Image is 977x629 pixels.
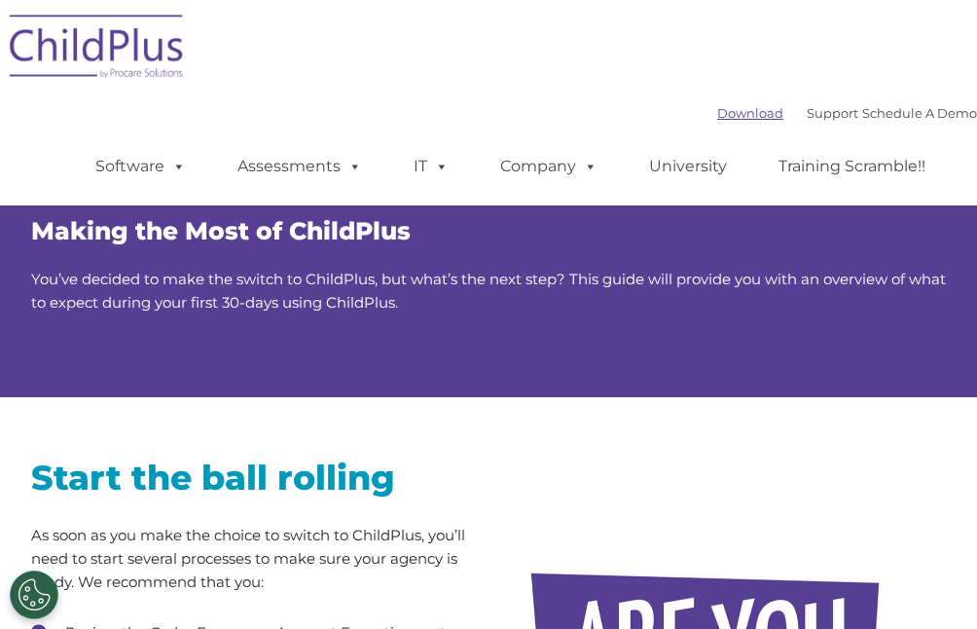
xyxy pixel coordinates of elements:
[481,147,617,186] a: Company
[31,524,474,594] p: As soon as you make the choice to switch to ChildPlus, you’ll need to start several processes to ...
[76,147,205,186] a: Software
[31,216,411,245] span: Making the Most of ChildPlus
[31,270,946,312] span: You’ve decided to make the switch to ChildPlus, but what’s the next step? This guide will provide...
[31,456,474,499] h2: Start the ball rolling
[717,105,977,121] font: |
[394,147,468,186] a: IT
[218,147,381,186] a: Assessments
[717,105,783,121] a: Download
[862,105,977,121] a: Schedule A Demo
[630,147,746,186] a: University
[759,147,945,186] a: Training Scramble!!
[10,571,58,619] button: Cookies Settings
[807,105,858,121] a: Support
